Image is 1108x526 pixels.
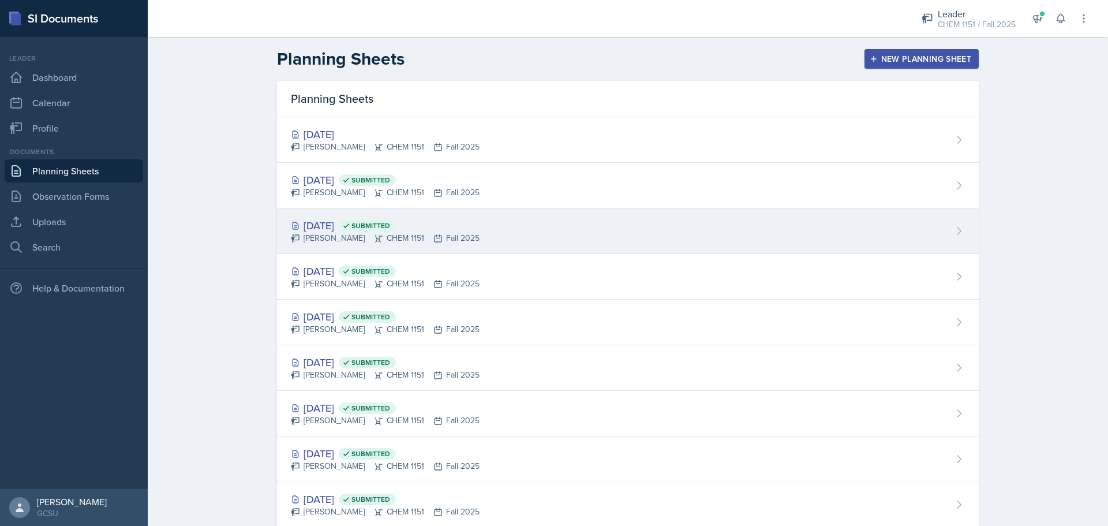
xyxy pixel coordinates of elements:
div: [DATE] [291,126,480,142]
div: [DATE] [291,263,480,279]
span: Submitted [351,358,390,367]
div: [DATE] [291,309,480,324]
div: New Planning Sheet [872,54,971,64]
div: [PERSON_NAME] CHEM 1151 Fall 2025 [291,232,480,244]
span: Submitted [351,176,390,185]
a: [DATE] Submitted [PERSON_NAME]CHEM 1151Fall 2025 [277,163,979,208]
span: Submitted [351,312,390,322]
div: GCSU [37,508,107,519]
div: Leader [938,7,1016,21]
a: [DATE] Submitted [PERSON_NAME]CHEM 1151Fall 2025 [277,300,979,345]
h2: Planning Sheets [277,49,405,69]
button: New Planning Sheet [864,49,979,69]
div: [PERSON_NAME] CHEM 1151 Fall 2025 [291,186,480,199]
div: [DATE] [291,491,480,507]
a: Dashboard [5,66,143,89]
a: Search [5,236,143,259]
div: [PERSON_NAME] [37,496,107,508]
div: [DATE] [291,218,480,233]
span: Submitted [351,404,390,413]
div: [PERSON_NAME] CHEM 1151 Fall 2025 [291,141,480,153]
a: Uploads [5,210,143,233]
a: [DATE] Submitted [PERSON_NAME]CHEM 1151Fall 2025 [277,391,979,437]
a: Calendar [5,91,143,114]
div: [PERSON_NAME] CHEM 1151 Fall 2025 [291,369,480,381]
span: Submitted [351,267,390,276]
span: Submitted [351,449,390,458]
a: Observation Forms [5,185,143,208]
div: [DATE] [291,355,480,370]
div: [DATE] [291,400,480,416]
a: [DATE] Submitted [PERSON_NAME]CHEM 1151Fall 2025 [277,437,979,482]
span: Submitted [351,495,390,504]
div: Help & Documentation [5,277,143,300]
span: Submitted [351,221,390,230]
div: Planning Sheets [277,81,979,117]
div: [PERSON_NAME] CHEM 1151 Fall 2025 [291,506,480,518]
a: [DATE] Submitted [PERSON_NAME]CHEM 1151Fall 2025 [277,345,979,391]
div: Documents [5,147,143,157]
div: [PERSON_NAME] CHEM 1151 Fall 2025 [291,460,480,472]
a: [DATE] Submitted [PERSON_NAME]CHEM 1151Fall 2025 [277,208,979,254]
div: CHEM 1151 / Fall 2025 [938,18,1016,31]
a: [DATE] [PERSON_NAME]CHEM 1151Fall 2025 [277,117,979,163]
div: [PERSON_NAME] CHEM 1151 Fall 2025 [291,323,480,335]
div: [PERSON_NAME] CHEM 1151 Fall 2025 [291,278,480,290]
a: Planning Sheets [5,159,143,182]
div: Leader [5,53,143,64]
a: [DATE] Submitted [PERSON_NAME]CHEM 1151Fall 2025 [277,254,979,300]
div: [DATE] [291,172,480,188]
div: [PERSON_NAME] CHEM 1151 Fall 2025 [291,415,480,427]
a: Profile [5,117,143,140]
div: [DATE] [291,446,480,461]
